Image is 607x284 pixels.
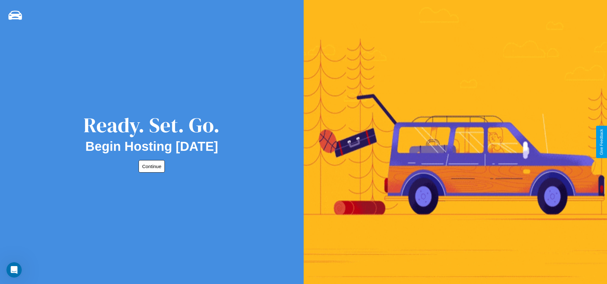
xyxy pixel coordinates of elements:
[85,139,218,154] h2: Begin Hosting [DATE]
[6,262,22,278] iframe: Intercom live chat
[139,160,165,173] button: Continue
[599,129,604,155] div: Give Feedback
[84,111,220,139] div: Ready. Set. Go.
